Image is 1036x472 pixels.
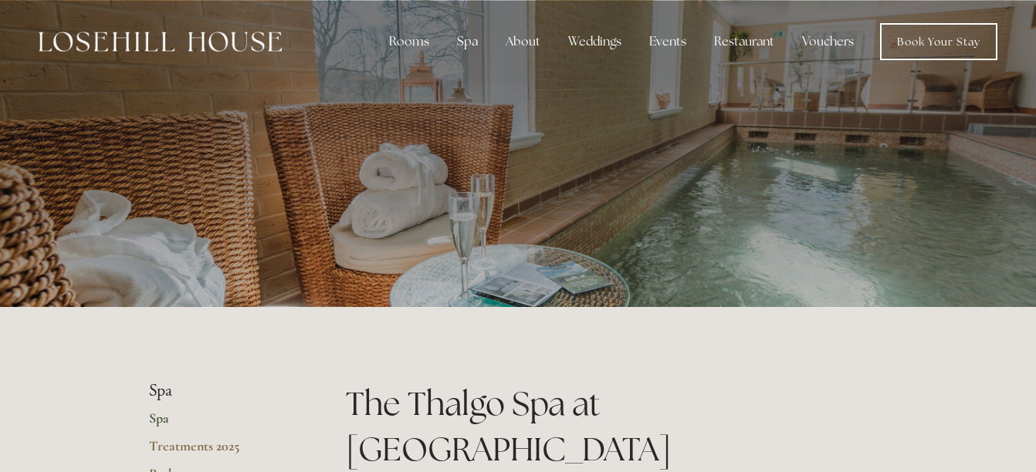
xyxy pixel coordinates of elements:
[556,26,634,57] div: Weddings
[149,381,296,401] li: Spa
[493,26,553,57] div: About
[790,26,866,57] a: Vouchers
[880,23,997,60] a: Book Your Stay
[149,437,296,465] a: Treatments 2025
[637,26,699,57] div: Events
[702,26,787,57] div: Restaurant
[346,381,887,472] h1: The Thalgo Spa at [GEOGRAPHIC_DATA]
[39,32,282,52] img: Losehill House
[149,410,296,437] a: Spa
[377,26,442,57] div: Rooms
[445,26,490,57] div: Spa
